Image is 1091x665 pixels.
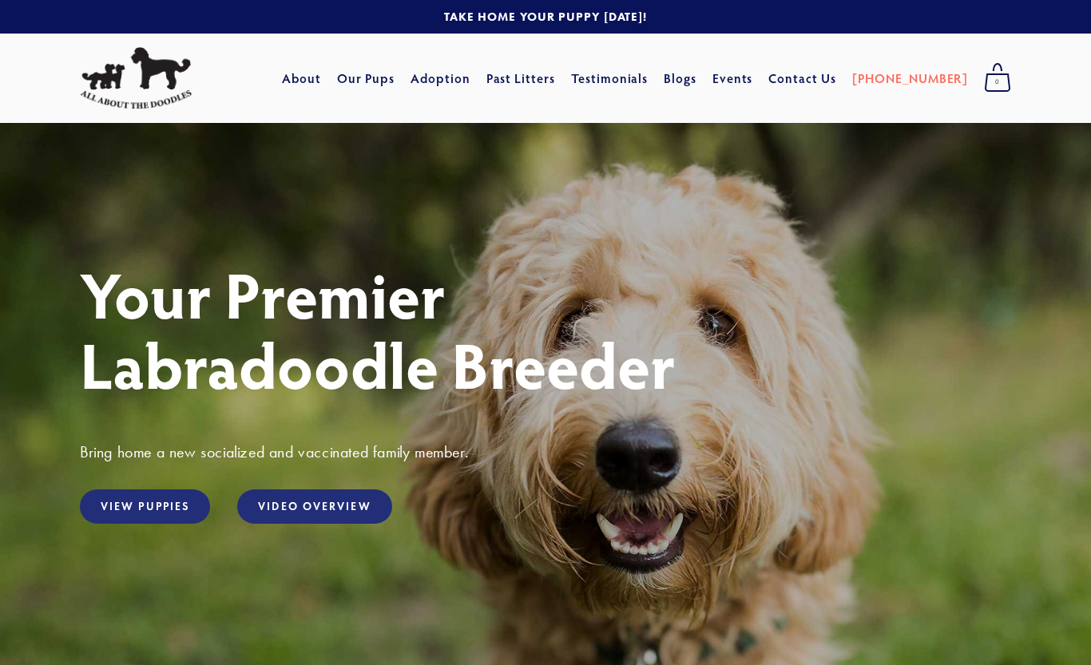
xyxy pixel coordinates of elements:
a: 0 items in cart [976,58,1019,98]
h3: Bring home a new socialized and vaccinated family member. [80,441,1011,462]
span: 0 [984,72,1011,93]
h1: Your Premier Labradoodle Breeder [80,259,1011,399]
a: Events [712,64,753,93]
a: Our Pups [337,64,395,93]
a: View Puppies [80,489,210,524]
a: [PHONE_NUMBER] [852,64,968,93]
a: Contact Us [768,64,836,93]
a: Adoption [411,64,470,93]
a: Past Litters [486,69,556,86]
img: All About The Doodles [80,47,192,109]
a: Testimonials [571,64,649,93]
a: Video Overview [237,489,391,524]
a: Blogs [664,64,696,93]
a: About [282,64,321,93]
